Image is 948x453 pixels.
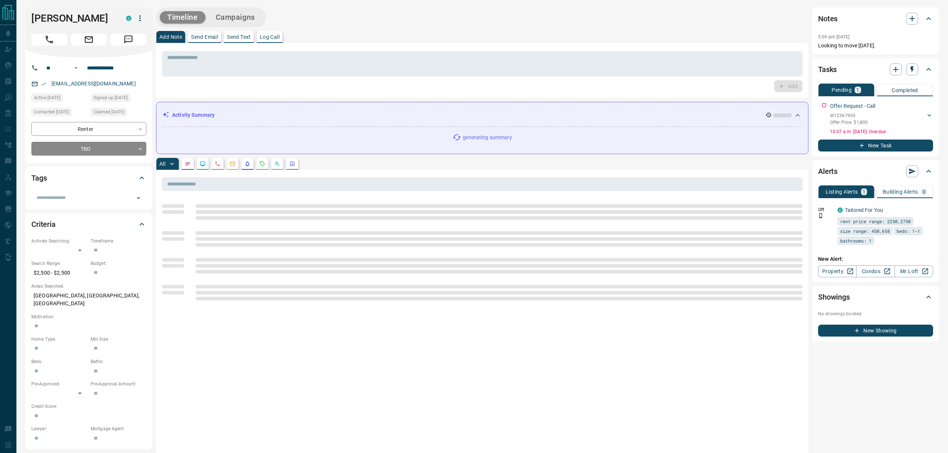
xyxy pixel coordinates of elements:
div: Tasks [818,60,933,78]
p: No showings booked [818,310,933,317]
p: Credit Score: [31,403,146,410]
span: Active [DATE] [34,94,60,101]
p: 0 [923,189,926,194]
p: 5:09 pm [DATE] [818,34,850,40]
p: Search Range: [31,260,87,267]
p: Motivation: [31,313,146,320]
button: New Showing [818,325,933,337]
p: Off [818,206,833,213]
p: Pre-Approved: [31,381,87,387]
p: Home Type: [31,336,87,343]
p: Activity Summary [172,111,215,119]
p: W12367995 [830,112,868,119]
div: Mon Jan 09 2023 [91,108,146,118]
p: Timeframe: [91,238,146,244]
p: Looking to move [DATE]. [818,42,933,50]
h2: Tasks [818,63,837,75]
h2: Showings [818,291,850,303]
p: Completed [892,88,918,93]
p: Listing Alerts [826,189,858,194]
div: TBD [31,142,146,156]
p: 1 [863,189,866,194]
p: 1 [856,87,859,93]
p: New Alert: [818,255,933,263]
p: $2,500 - $2,500 [31,267,87,279]
p: Min Size: [91,336,146,343]
p: Areas Searched: [31,283,146,290]
button: New Task [818,140,933,151]
div: Sun Jan 08 2023 [91,94,146,104]
div: Sat Oct 11 2025 [31,94,87,104]
p: Offer Request - Call [830,102,876,110]
svg: Calls [215,161,221,167]
a: Mr.Loft [895,265,933,277]
div: Criteria [31,215,146,233]
button: Open [72,63,81,72]
div: condos.ca [838,207,843,213]
span: Call [31,34,67,46]
p: generating summary [463,134,512,141]
a: Condos [856,265,895,277]
a: Property [818,265,857,277]
p: Send Email [191,34,218,40]
h2: Notes [818,13,838,25]
span: Message [110,34,146,46]
div: Renter [31,122,146,136]
p: Lawyer: [31,425,87,432]
p: Mortgage Agent: [91,425,146,432]
span: bathrooms: 1 [840,237,871,244]
p: Pending [832,87,852,93]
svg: Push Notification Only [818,213,823,218]
div: condos.ca [126,16,131,21]
p: Beds: [31,358,87,365]
span: Signed up [DATE] [93,94,128,101]
p: Actively Searching: [31,238,87,244]
p: Send Text [227,34,251,40]
svg: Notes [185,161,191,167]
p: 10:07 a.m. [DATE] - Overdue [830,128,933,135]
button: Open [133,193,144,203]
svg: Emails [230,161,236,167]
p: Budget: [91,260,146,267]
span: beds: 1-1 [896,227,920,235]
p: Offer Price: $1,800 [830,119,868,126]
p: Add Note [159,34,182,40]
span: size range: 450,658 [840,227,890,235]
div: W12367995Offer Price: $1,800 [830,111,933,127]
div: Alerts [818,162,933,180]
svg: Requests [259,161,265,167]
a: Tailored For You [845,207,883,213]
svg: Listing Alerts [244,161,250,167]
button: Timeline [160,11,205,24]
p: Baths: [91,358,146,365]
p: Pre-Approval Amount: [91,381,146,387]
span: Email [71,34,107,46]
p: Log Call [260,34,280,40]
div: Showings [818,288,933,306]
h2: Criteria [31,218,56,230]
div: Notes [818,10,933,28]
p: All [159,161,165,166]
div: Tags [31,169,146,187]
svg: Email Verified [41,81,46,87]
h2: Tags [31,172,47,184]
svg: Opportunities [274,161,280,167]
h1: [PERSON_NAME] [31,12,115,24]
span: Contacted [DATE] [34,108,69,116]
button: Campaigns [208,11,262,24]
svg: Agent Actions [289,161,295,167]
span: Claimed [DATE] [93,108,124,116]
p: Building Alerts [883,189,918,194]
span: rent price range: 2250,2750 [840,218,911,225]
h2: Alerts [818,165,838,177]
div: Activity Summary [162,108,802,122]
a: [EMAIL_ADDRESS][DOMAIN_NAME] [52,81,136,87]
p: [GEOGRAPHIC_DATA], [GEOGRAPHIC_DATA], [GEOGRAPHIC_DATA] [31,290,146,310]
svg: Lead Browsing Activity [200,161,206,167]
div: Sun Jan 15 2023 [31,108,87,118]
